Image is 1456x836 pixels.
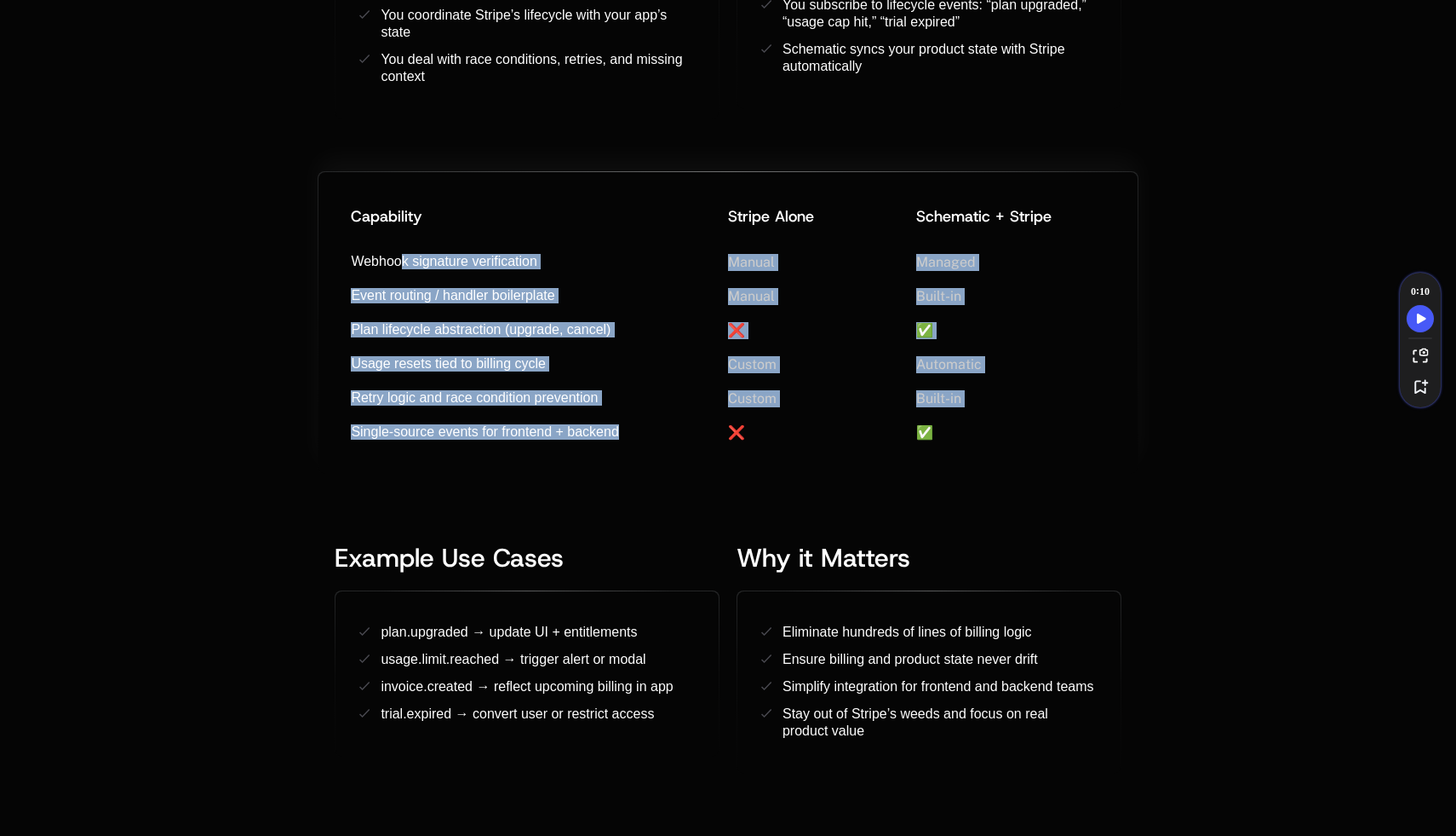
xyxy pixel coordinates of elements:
[782,679,1094,694] span: Simplify integration for frontend and backend teams
[335,541,564,574] span: Example Use Cases
[381,679,673,694] span: invoice.created → reflect upcoming billing in app
[351,288,554,303] span: Event routing / handler boilerplate
[916,254,976,270] span: Managed
[728,356,777,372] span: Custom
[916,206,1052,227] span: Schematic + Stripe
[381,52,686,84] span: You deal with race conditions, retries, and missing context
[351,206,422,227] span: Capability
[351,322,610,337] span: Plan lifecycle abstraction (upgrade, cancel)
[351,356,546,371] span: Usage resets tied to billing cycle
[916,288,961,304] span: Built-in
[351,254,537,268] span: Webhook signature verification
[728,322,745,338] span: ❌
[728,390,777,406] span: Custom
[782,42,1069,73] span: Schematic syncs your product state with Stripe automatically
[381,652,645,666] span: usage.limit.reached → trigger alert or modal
[916,390,961,406] span: Built-in
[351,424,618,439] span: Single-source events for frontend + backend
[782,652,1038,666] span: Ensure billing and product state never drift
[728,288,775,304] span: Manual
[916,424,933,441] span: ✅
[351,390,598,405] span: Retry logic and race condition prevention
[728,424,745,441] span: ❌
[782,706,1052,738] span: Stay out of Stripe’s weeds and focus on real product value
[782,625,1032,639] span: Eliminate hundreds of lines of billing logic
[381,625,637,639] span: plan.upgraded → update UI + entitlements
[916,322,933,338] span: ✅
[737,541,910,574] span: Why it Matters
[381,706,654,721] span: trial.expired → convert user or restrict access
[381,8,670,39] span: You coordinate Stripe’s lifecycle with your app’s state
[728,254,775,270] span: Manual
[728,206,814,227] span: Stripe Alone
[916,356,982,372] span: Automatic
